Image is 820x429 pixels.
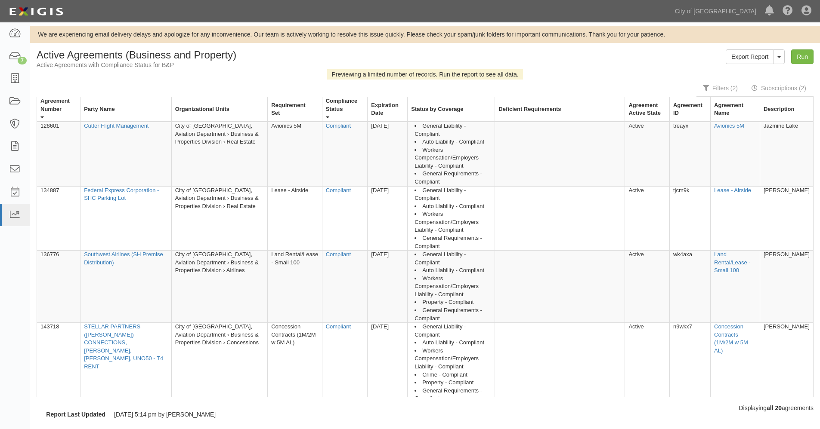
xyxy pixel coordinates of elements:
div: Requirement Set [271,101,315,117]
a: Export Report [726,49,774,64]
li: General Requirements - Compliant [415,306,491,322]
div: Previewing a limited number of records. Run the report to see all data. [327,69,523,80]
td: [PERSON_NAME] [760,251,813,323]
li: General Requirements - Compliant [415,387,491,403]
td: Concession Contracts (1M/2M w 5M AL) [268,323,322,403]
a: Southwest Airlines (SH Premise Distribution) [84,251,163,266]
li: Workers Compensation/Employers Liability - Compliant [415,347,491,371]
li: Workers Compensation/Employers Liability - Compliant [415,210,491,234]
li: Auto Liability - Compliant [415,138,491,146]
td: 136776 [37,251,80,323]
li: Workers Compensation/Employers Liability - Compliant [415,146,491,170]
td: tjcm9k [669,186,710,251]
li: Auto Liability - Compliant [415,202,491,211]
a: Concession Contracts (1M/2M w 5M AL) [714,323,748,354]
a: Cutter Flight Management [84,123,149,129]
td: Avionics 5M [268,122,322,186]
td: 128601 [37,122,80,186]
td: Jazmine Lake [760,122,813,186]
div: Organizational Units [175,105,229,113]
a: Compliant [326,251,351,257]
dt: Report Last Updated [37,410,105,419]
a: Run [791,49,814,64]
div: Expiration Date [371,101,400,117]
div: Agreement Number [40,97,73,113]
td: City of [GEOGRAPHIC_DATA], Aviation Department › Business & Properties Division › Real Estate [171,186,268,251]
li: General Liability - Compliant [415,251,491,267]
b: all 20 [767,404,782,411]
div: Compliance Status [326,97,361,113]
li: Property - Compliant [415,298,491,306]
td: City of [GEOGRAPHIC_DATA], Aviation Department › Business & Properties Division › Real Estate [171,122,268,186]
li: General Liability - Compliant [415,122,491,138]
td: Active [625,323,669,403]
h1: Active Agreements (Business and Property) [37,49,419,61]
li: Workers Compensation/Employers Liability - Compliant [415,275,491,299]
a: STELLAR PARTNERS ([PERSON_NAME]) CONNECTIONS, [PERSON_NAME], [PERSON_NAME], UNO50 - T4 RENT [84,323,163,370]
div: Agreement Active State [628,101,662,117]
a: Compliant [326,123,351,129]
div: We are experiencing email delivery delays and apologize for any inconvenience. Our team is active... [30,30,820,39]
li: General Liability - Compliant [415,187,491,202]
a: Compliant [326,187,351,193]
a: Avionics 5M [714,123,744,129]
div: Active Agreements with Compliance Status for B&P [37,61,419,69]
div: Status by Coverage [411,105,463,113]
a: Federal Express Corporation - SHC Parking Lot [84,187,159,202]
div: 7 [18,57,27,64]
td: treayx [669,122,710,186]
td: [DATE] [368,122,408,186]
img: logo-5460c22ac91f19d4615b14bd174203de0afe785f0fc80cf4dbbc73dc1793850b.png [6,4,66,19]
td: City of [GEOGRAPHIC_DATA], Aviation Department › Business & Properties Division › Airlines [171,251,268,323]
a: Filters (2) [696,80,744,97]
a: Lease - Airside [714,187,751,193]
td: Land Rental/Lease - Small 100 [268,251,322,323]
td: 134887 [37,186,80,251]
div: Deficient Requirements [498,105,561,113]
td: [DATE] [368,323,408,403]
td: n9wkx7 [669,323,710,403]
i: Help Center - Complianz [783,6,793,16]
div: Agreement ID [673,101,703,117]
td: wk4axa [669,251,710,323]
td: [PERSON_NAME] [760,323,813,403]
div: Agreement Name [714,101,753,117]
td: Active [625,186,669,251]
td: 143718 [37,323,80,403]
li: Crime - Compliant [415,371,491,379]
li: General Requirements - Compliant [415,234,491,250]
li: General Liability - Compliant [415,323,491,339]
li: General Requirements - Compliant [415,170,491,186]
a: City of [GEOGRAPHIC_DATA] [671,3,761,20]
td: [DATE] [368,251,408,323]
li: Auto Liability - Compliant [415,339,491,347]
td: Active [625,122,669,186]
td: Active [625,251,669,323]
div: Displaying agreements [359,404,820,412]
a: Compliant [326,323,351,330]
li: Auto Liability - Compliant [415,267,491,275]
a: Subscriptions (2) [745,80,813,97]
dd: [DATE] 5:14 pm by [PERSON_NAME] [114,410,353,419]
div: Description [764,105,795,113]
td: Lease - Airside [268,186,322,251]
td: [PERSON_NAME] [760,186,813,251]
div: Party Name [84,105,115,113]
a: Land Rental/Lease - Small 100 [714,251,751,273]
td: [DATE] [368,186,408,251]
li: Property - Compliant [415,379,491,387]
td: City of [GEOGRAPHIC_DATA], Aviation Department › Business & Properties Division › Concessions [171,323,268,403]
